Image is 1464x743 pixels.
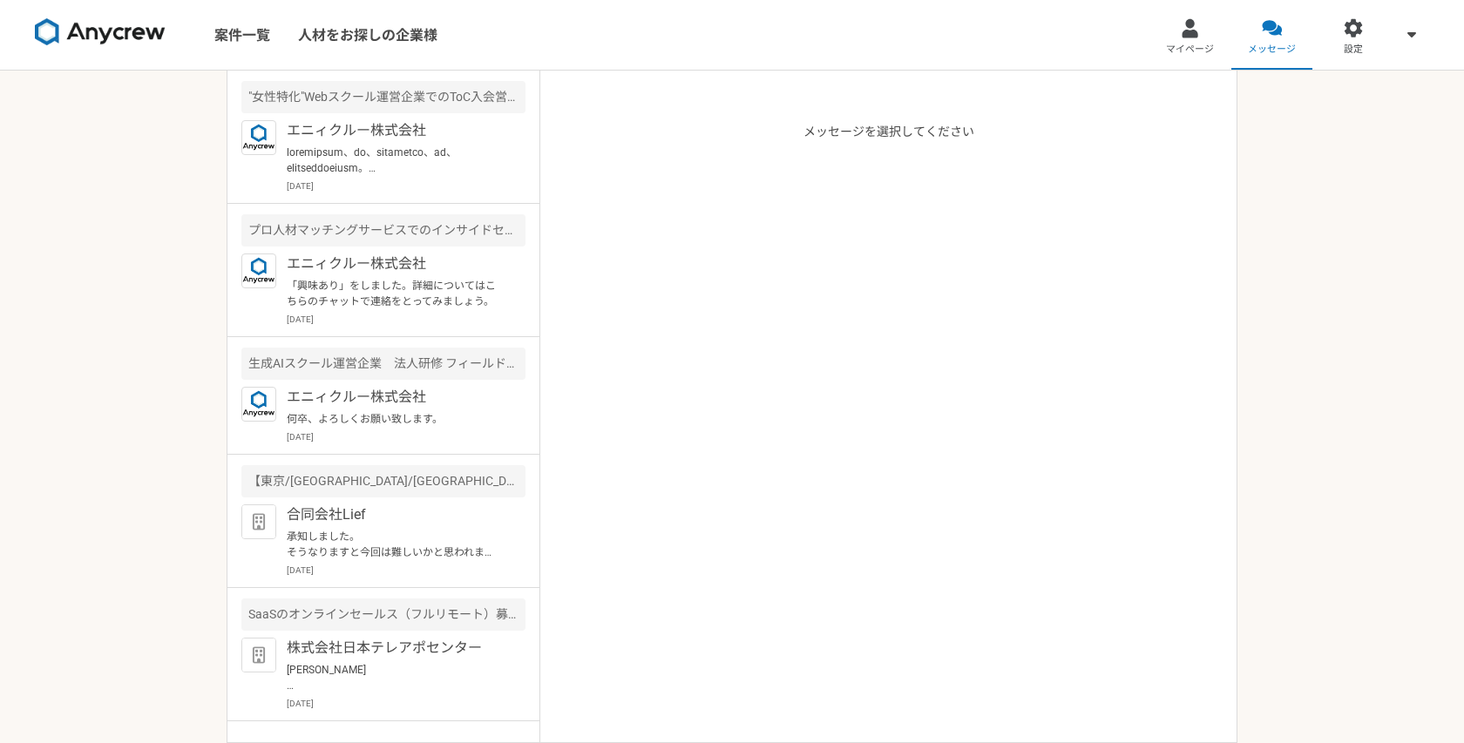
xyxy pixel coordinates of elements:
[287,638,502,659] p: 株式会社日本テレアポセンター
[241,598,525,631] div: SaaSのオンラインセールス（フルリモート）募集
[241,120,276,155] img: logo_text_blue_01.png
[241,504,276,539] img: default_org_logo-42cde973f59100197ec2c8e796e4974ac8490bb5b08a0eb061ff975e4574aa76.png
[241,214,525,247] div: プロ人材マッチングサービスでのインサイドセールス/カスタマーサクセス
[287,662,502,693] p: [PERSON_NAME] お世話になっております。 ご返信いただきありがとうございます。 承知いたしました。 また機会がございましたらよろしくお願いいたします。
[287,387,502,408] p: エニィクルー株式会社
[241,81,525,113] div: "女性特化"Webスクール運営企業でのToC入会営業（フルリモート可）
[241,638,276,672] img: default_org_logo-42cde973f59100197ec2c8e796e4974ac8490bb5b08a0eb061ff975e4574aa76.png
[241,387,276,422] img: logo_text_blue_01.png
[803,123,974,742] p: メッセージを選択してください
[287,313,525,326] p: [DATE]
[287,278,502,309] p: 「興味あり」をしました。詳細についてはこちらのチャットで連絡をとってみましょう。
[1166,43,1214,57] span: マイページ
[287,120,502,141] p: エニィクルー株式会社
[287,145,502,176] p: loremipsum、do、sitametco、ad、elitseddoeiusm。 te、incididuntut。 ※l67etdoloremagnaal（enima、mi71v〜45q、n...
[287,697,525,710] p: [DATE]
[241,465,525,497] div: 【東京/[GEOGRAPHIC_DATA]/[GEOGRAPHIC_DATA]】展示会スタッフ募集！時給2,000円！
[287,504,502,525] p: 合同会社Lief
[241,253,276,288] img: logo_text_blue_01.png
[287,253,502,274] p: エニィクルー株式会社
[287,564,525,577] p: [DATE]
[287,529,502,560] p: 承知しました。 そうなりますと今回は難しいかと思われますので別のご機会があればよろしくお願いします。
[1344,43,1363,57] span: 設定
[241,348,525,380] div: 生成AIスクール運営企業 法人研修 フィールドセールスリーダー候補
[287,179,525,193] p: [DATE]
[287,430,525,443] p: [DATE]
[35,18,166,46] img: 8DqYSo04kwAAAAASUVORK5CYII=
[1248,43,1296,57] span: メッセージ
[287,411,502,427] p: 何卒、よろしくお願い致します。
